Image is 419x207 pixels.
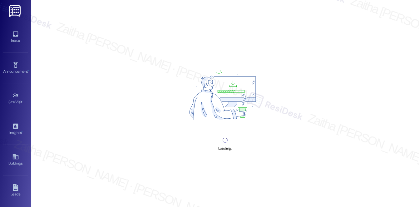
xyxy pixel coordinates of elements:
span: • [22,99,23,103]
a: Buildings [3,151,28,168]
a: Inbox [3,29,28,46]
span: • [28,68,29,73]
img: ResiDesk Logo [9,5,22,17]
a: Site Visit • [3,90,28,107]
a: Leads [3,182,28,199]
a: Insights • [3,121,28,138]
div: Loading... [218,145,232,152]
